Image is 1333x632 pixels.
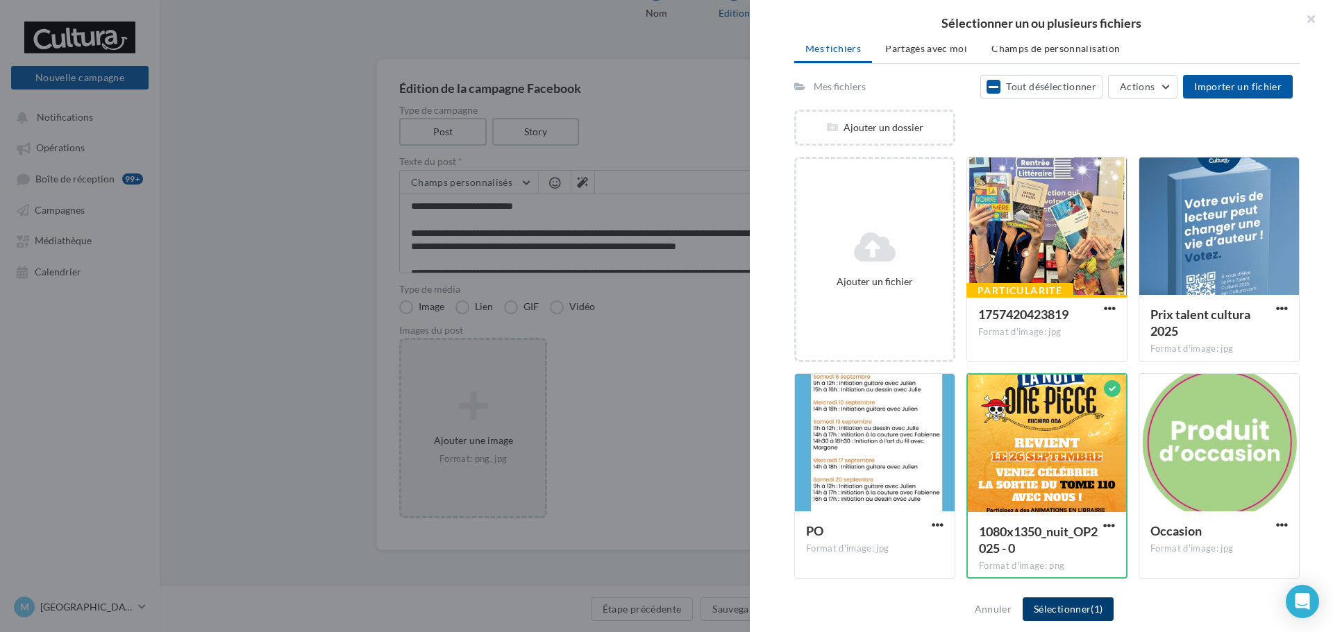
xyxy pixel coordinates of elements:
[1150,543,1288,555] div: Format d'image: jpg
[796,121,953,135] div: Ajouter un dossier
[806,523,823,538] span: PO
[1150,523,1202,538] span: Occasion
[1091,603,1103,615] span: (1)
[979,560,1115,572] div: Format d'image: png
[980,75,1103,99] button: Tout désélectionner
[1108,75,1177,99] button: Actions
[1183,75,1293,99] button: Importer un fichier
[805,42,861,54] span: Mes fichiers
[806,543,944,555] div: Format d'image: jpg
[991,42,1120,54] span: Champs de personnalisation
[802,275,948,289] div: Ajouter un fichier
[969,601,1017,617] button: Annuler
[1150,343,1288,355] div: Format d'image: jpg
[772,17,1311,29] h2: Sélectionner un ou plusieurs fichiers
[1023,597,1114,621] button: Sélectionner(1)
[966,283,1073,298] div: Particularité
[814,80,866,94] div: Mes fichiers
[1194,80,1282,92] span: Importer un fichier
[1150,307,1250,339] span: Prix talent cultura 2025
[978,326,1116,339] div: Format d'image: jpg
[979,524,1098,556] span: 1080x1350_nuit_OP2025 - 0
[1286,585,1319,618] div: Open Intercom Messenger
[978,307,1068,322] span: 1757420423819
[885,42,967,54] span: Partagés avec moi
[1120,80,1155,92] span: Actions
